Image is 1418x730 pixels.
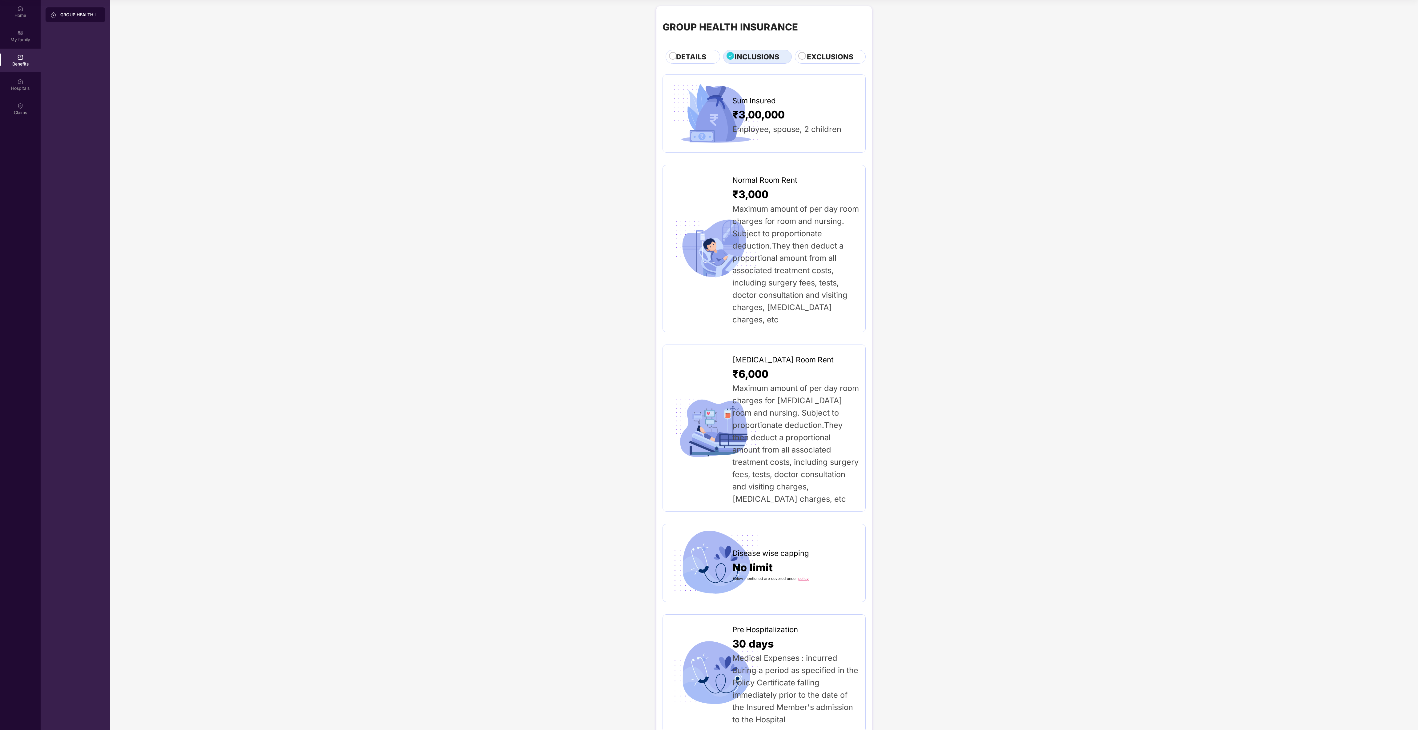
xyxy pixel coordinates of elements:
span: DETAILS [676,51,706,62]
span: Maximum amount of per day room charges for [MEDICAL_DATA] room and nursing. Subject to proportion... [732,383,859,504]
img: svg+xml;base64,PHN2ZyB3aWR0aD0iMjAiIGhlaWdodD0iMjAiIHZpZXdCb3g9IjAgMCAyMCAyMCIgZmlsbD0ibm9uZSIgeG... [50,12,57,18]
span: 30 days [732,636,774,652]
img: icon [669,81,763,146]
span: Below [732,576,743,581]
div: GROUP HEALTH INSURANCE [663,20,798,35]
span: Disease wise capping [732,548,809,559]
img: icon [669,216,763,281]
span: No limit [732,559,773,576]
span: covered [771,576,786,581]
img: icon [669,530,763,596]
img: svg+xml;base64,PHN2ZyB3aWR0aD0iMjAiIGhlaWdodD0iMjAiIHZpZXdCb3g9IjAgMCAyMCAyMCIgZmlsbD0ibm9uZSIgeG... [17,30,23,36]
span: ₹3,000 [732,186,768,203]
img: icon [669,641,763,706]
span: Employee, spouse, 2 children [732,124,841,134]
span: ₹3,00,000 [732,106,785,123]
img: svg+xml;base64,PHN2ZyBpZD0iQ2xhaW0iIHhtbG5zPSJodHRwOi8vd3d3LnczLm9yZy8yMDAwL3N2ZyIgd2lkdGg9IjIwIi... [17,103,23,109]
img: svg+xml;base64,PHN2ZyBpZD0iQmVuZWZpdHMiIHhtbG5zPSJodHRwOi8vd3d3LnczLm9yZy8yMDAwL3N2ZyIgd2lkdGg9Ij... [17,54,23,60]
span: INCLUSIONS [735,51,779,62]
span: mentioned [744,576,763,581]
span: Maximum amount of per day room charges for room and nursing. Subject to proportionate deduction.T... [732,204,859,324]
span: are [764,576,770,581]
span: EXCLUSIONS [807,51,853,62]
div: GROUP HEALTH INSURANCE [60,12,100,18]
span: ₹6,000 [732,366,768,382]
span: under [787,576,797,581]
span: Normal Room Rent [732,174,797,186]
img: svg+xml;base64,PHN2ZyBpZD0iSG9tZSIgeG1sbnM9Imh0dHA6Ly93d3cudzMub3JnLzIwMDAvc3ZnIiB3aWR0aD0iMjAiIG... [17,6,23,12]
a: policy. [798,576,809,581]
img: svg+xml;base64,PHN2ZyBpZD0iSG9zcGl0YWxzIiB4bWxucz0iaHR0cDovL3d3dy53My5vcmcvMjAwMC9zdmciIHdpZHRoPS... [17,78,23,85]
span: Pre Hospitalization [732,624,798,636]
span: Sum Insured [732,95,776,107]
span: [MEDICAL_DATA] Room Rent [732,354,834,366]
span: Medical Expenses : incurred during a period as specified in the Policy Certificate falling immedi... [732,653,858,724]
img: icon [669,395,763,461]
